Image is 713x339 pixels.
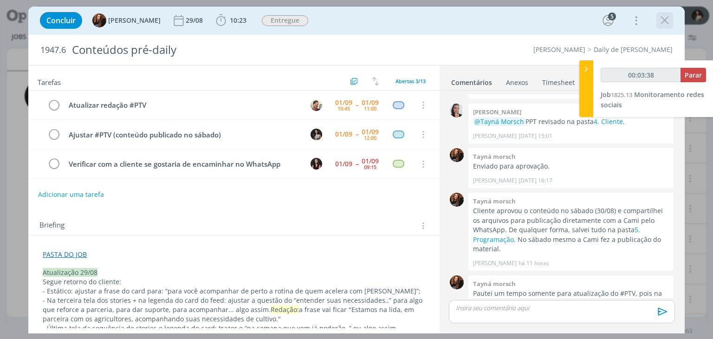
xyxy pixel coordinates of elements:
span: há 11 horas [519,259,549,267]
a: 5. Programação [473,225,640,243]
p: Segue retorno do cliente: [43,277,425,287]
span: [DATE] 16:17 [519,176,552,185]
img: T [450,193,464,207]
div: 12:00 [364,135,376,140]
img: C [311,129,322,140]
button: 10:23 [214,13,249,28]
div: Anexos [506,78,528,87]
div: Ajustar #PTV (conteúdo publicado no sábado) [65,129,302,141]
div: 01/09 [335,131,352,137]
div: 01/09 [335,161,352,167]
button: Entregue [261,15,309,26]
b: Tayná morsch [473,197,516,205]
span: Abertas 3/13 [395,78,426,85]
p: [PERSON_NAME] [473,132,517,140]
div: 10:45 [337,106,350,111]
div: Verificar com a cliente se gostaria de encaminhar no WhatsApp [65,158,302,170]
button: C [310,127,324,141]
p: Pautei um tempo somente para atualização do #PTV, pois na sexta não tivemos tempo de ajustar. [473,289,669,308]
img: G [311,99,322,111]
img: I [311,158,322,169]
span: 1825.13 [611,91,632,99]
p: Enviado para aprovação. [473,162,669,171]
p: - Na terceira tela dos stories + na legenda do card do feed: ajustar a questão do “entender suas ... [43,296,425,324]
div: 01/09 [362,158,379,164]
button: I [310,157,324,171]
p: PPT revisado na pasta . [473,117,669,126]
a: Timesheet [542,74,575,87]
p: Cliente aprovou o conteúdo no sábado (30/08) e compartilhei os arquivos para publicação diretamen... [473,206,669,254]
span: Redação: [271,305,299,314]
div: Atualizar redação #PTV [65,99,302,111]
span: @Tayná Morsch [474,117,524,126]
span: Tarefas [38,76,61,87]
a: Job1825.13Monitoramento redes sociais [601,90,704,109]
span: [PERSON_NAME] [108,17,161,24]
img: T [450,275,464,289]
div: 29/08 [186,17,205,24]
span: -- [356,161,358,167]
b: Tayná morsch [473,152,516,161]
span: 10:23 [230,16,246,25]
a: Daily de [PERSON_NAME] [594,45,673,54]
a: Comentários [451,74,493,87]
p: - Estático: ajustar a frase do card para: “para você acompanhar de perto a rotina de quem acelera... [43,287,425,296]
img: C [450,104,464,117]
a: [PERSON_NAME] [533,45,585,54]
button: Parar [681,68,706,82]
div: 01/09 [362,129,379,135]
b: [PERSON_NAME] [473,108,521,116]
div: 5 [608,13,616,20]
div: Conteúdos pré-daily [68,39,405,61]
div: 09:15 [364,164,376,169]
div: 01/09 [335,99,352,106]
button: Adicionar uma tarefa [38,186,104,203]
span: [DATE] 15:01 [519,132,552,140]
p: [PERSON_NAME] [473,259,517,267]
span: Atualização 29/08 [43,268,97,277]
span: Parar [685,71,702,79]
img: T [92,13,106,27]
div: 01/09 [362,99,379,106]
div: dialog [28,7,684,333]
button: Concluir [40,12,82,29]
span: -- [356,131,358,137]
span: -- [356,102,358,108]
span: Briefing [39,220,65,232]
button: T[PERSON_NAME] [92,13,161,27]
b: Tayná morsch [473,280,516,288]
button: G [310,98,324,112]
span: 1947.6 [40,45,66,55]
a: 4. Cliente [594,117,623,126]
span: Entregue [262,15,308,26]
p: [PERSON_NAME] [473,176,517,185]
div: 11:00 [364,106,376,111]
span: Monitoramento redes sociais [601,90,704,109]
img: arrow-down-up.svg [372,77,379,85]
img: T [450,148,464,162]
a: PASTA DO JOB [43,250,87,259]
span: Concluir [46,17,76,24]
button: 5 [601,13,616,28]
